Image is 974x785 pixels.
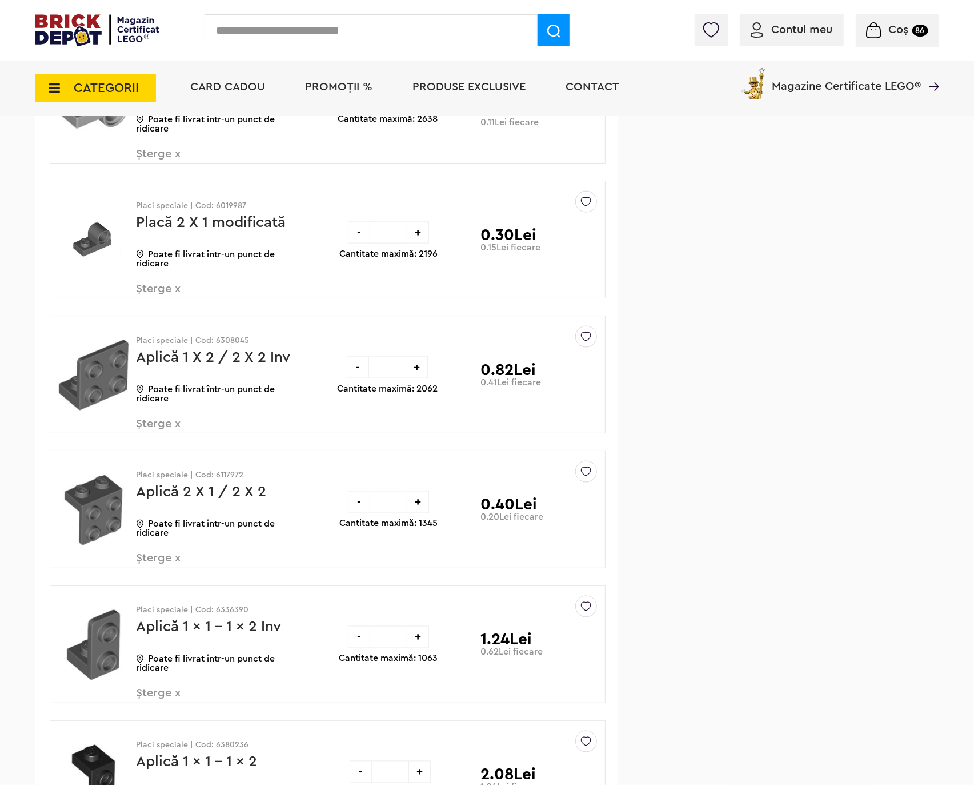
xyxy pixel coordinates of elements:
[306,81,373,93] a: PROMOȚII %
[137,520,299,538] p: Poate fi livrat într-un punct de ridicare
[191,81,266,93] a: Card Cadou
[137,688,271,712] span: Șterge x
[137,202,299,210] p: Placi speciale | Cod: 6019987
[408,761,431,783] div: +
[338,114,438,123] p: Cantitate maximă: 2638
[137,115,299,133] p: Poate fi livrat într-un punct de ridicare
[348,491,370,513] div: -
[407,626,429,648] div: +
[339,249,438,258] p: Cantitate maximă: 2196
[772,24,833,35] span: Contul meu
[772,66,921,92] span: Magazine Certificate LEGO®
[74,82,139,94] span: CATEGORII
[480,632,532,648] p: 1.24Lei
[480,243,540,252] p: 0.15Lei fiecare
[137,472,299,480] p: Placi speciale | Cod: 6117972
[58,602,129,688] img: Aplică 1 x 1 - 1 x 2 Inv
[137,742,299,750] p: Placi speciale | Cod: 6380236
[339,654,438,663] p: Cantitate maximă: 1063
[347,356,369,378] div: -
[407,221,429,244] div: +
[413,81,526,93] a: Produse exclusive
[480,648,543,657] p: 0.62Lei fiecare
[921,66,939,77] a: Magazine Certificate LEGO®
[58,467,129,553] img: Aplică 2 X 1 / 2 X 2
[137,418,271,443] span: Șterge x
[406,356,428,378] div: +
[480,513,543,522] p: 0.20Lei fiecare
[137,215,286,230] a: Placă 2 X 1 modificată
[137,250,299,268] p: Poate fi livrat într-un punct de ridicare
[137,553,271,577] span: Șterge x
[137,283,271,308] span: Șterge x
[889,24,909,35] span: Coș
[480,767,536,783] p: 2.08Lei
[58,332,129,418] img: Aplică 1 X 2 / 2 X 2 Inv
[137,607,299,615] p: Placi speciale | Cod: 6336390
[137,337,299,345] p: Placi speciale | Cod: 6308045
[337,384,438,393] p: Cantitate maximă: 2062
[137,655,299,673] p: Poate fi livrat într-un punct de ridicare
[480,497,537,513] p: 0.40Lei
[339,519,438,528] p: Cantitate maximă: 1345
[137,485,267,500] a: Aplică 2 X 1 / 2 X 2
[348,626,370,648] div: -
[751,24,833,35] a: Contul meu
[137,620,282,635] a: Aplică 1 x 1 - 1 x 2 Inv
[137,385,299,403] p: Poate fi livrat într-un punct de ridicare
[912,25,928,37] small: 86
[350,761,372,783] div: -
[480,118,539,127] p: 0.11Lei fiecare
[348,221,370,244] div: -
[137,350,291,365] a: Aplică 1 X 2 / 2 X 2 Inv
[407,491,429,513] div: +
[480,227,536,243] p: 0.30Lei
[137,755,258,770] a: Aplică 1 x 1 - 1 x 2
[480,378,541,387] p: 0.41Lei fiecare
[566,81,620,93] a: Contact
[58,198,129,282] img: Placă 2 X 1 modificată
[480,362,536,378] p: 0.82Lei
[137,148,271,173] span: Șterge x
